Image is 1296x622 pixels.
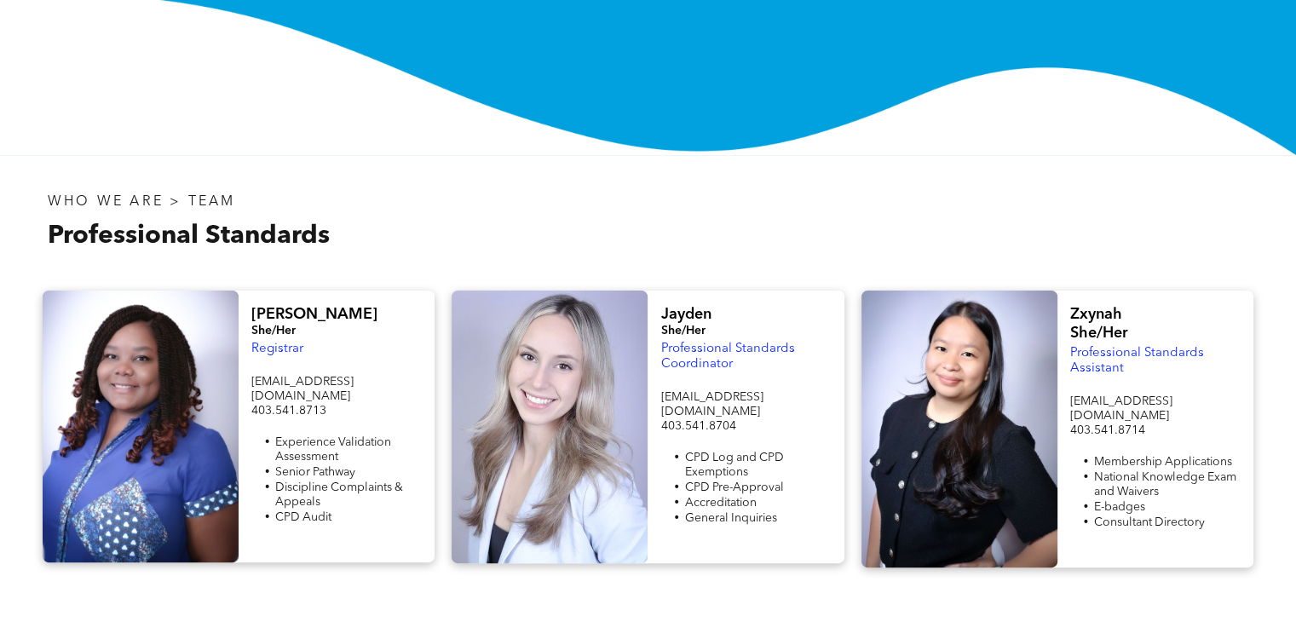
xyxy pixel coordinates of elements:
span: CPD Log and CPD Exemptions [684,452,783,478]
span: E-badges [1094,501,1145,513]
span: Consultant Directory [1094,516,1205,528]
span: Registrar [251,343,303,355]
span: [EMAIL_ADDRESS][DOMAIN_NAME] [660,391,763,418]
span: [EMAIL_ADDRESS][DOMAIN_NAME] [1070,395,1172,422]
span: 403.541.8704 [660,420,735,432]
span: National Knowledge Exam and Waivers [1094,471,1236,498]
span: WHO WE ARE > TEAM [48,195,235,209]
span: Zxynah She/Her [1070,307,1128,341]
span: [PERSON_NAME] [251,307,377,322]
span: Senior Pathway [275,466,355,478]
span: Experience Validation Assessment [275,436,391,463]
span: Professional Standards Assistant [1070,347,1204,375]
span: She/Her [251,325,296,337]
span: Professional Standards [48,223,330,249]
span: [EMAIL_ADDRESS][DOMAIN_NAME] [251,376,354,402]
span: Accreditation [684,497,756,509]
span: Jayden [660,307,711,322]
span: CPD Audit [275,511,331,523]
span: General Inquiries [684,512,776,524]
span: She/Her [660,325,705,337]
span: 403.541.8714 [1070,424,1145,436]
span: CPD Pre-Approval [684,481,783,493]
span: Discipline Complaints & Appeals [275,481,403,508]
span: Professional Standards Coordinator [660,343,794,371]
span: Membership Applications [1094,456,1232,468]
span: 403.541.8713 [251,405,326,417]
